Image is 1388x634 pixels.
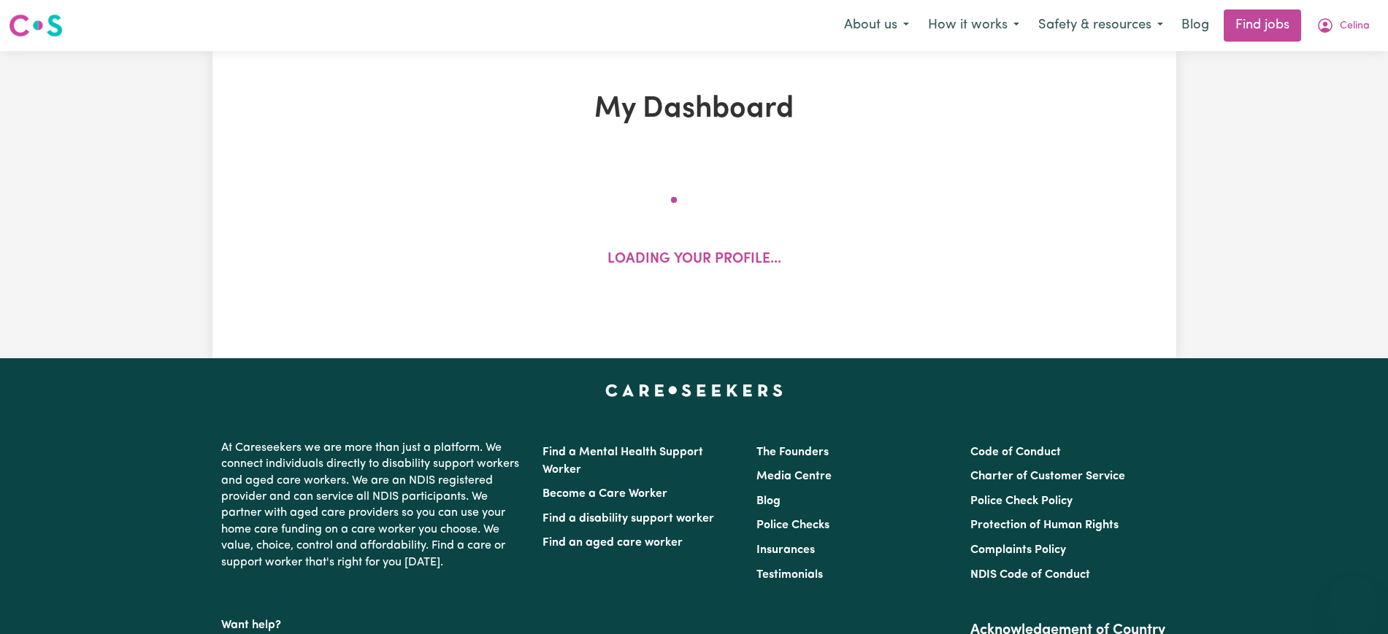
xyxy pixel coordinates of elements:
[756,544,815,556] a: Insurances
[1330,576,1376,622] iframe: Button to launch messaging window
[542,513,714,525] a: Find a disability support worker
[542,537,683,549] a: Find an aged care worker
[970,495,1073,507] a: Police Check Policy
[970,446,1061,458] a: Code of Conduct
[756,519,829,531] a: Police Checks
[1173,9,1218,42] a: Blog
[542,488,667,500] a: Become a Care Worker
[605,384,783,396] a: Careseekers home page
[9,12,63,39] img: Careseekers logo
[970,519,1119,531] a: Protection of Human Rights
[756,446,829,458] a: The Founders
[1224,9,1301,42] a: Find jobs
[756,495,781,507] a: Blog
[1340,18,1370,34] span: Celina
[835,10,919,41] button: About us
[221,434,525,576] p: At Careseekers we are more than just a platform. We connect individuals directly to disability su...
[1029,10,1173,41] button: Safety & resources
[970,471,1125,482] a: Charter of Customer Service
[607,250,781,271] p: Loading your profile...
[970,544,1066,556] a: Complaints Policy
[756,569,823,581] a: Testimonials
[9,9,63,42] a: Careseekers logo
[1307,10,1379,41] button: My Account
[756,471,832,482] a: Media Centre
[382,92,1007,127] h1: My Dashboard
[919,10,1029,41] button: How it works
[970,569,1090,581] a: NDIS Code of Conduct
[221,611,525,633] p: Want help?
[542,446,703,476] a: Find a Mental Health Support Worker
